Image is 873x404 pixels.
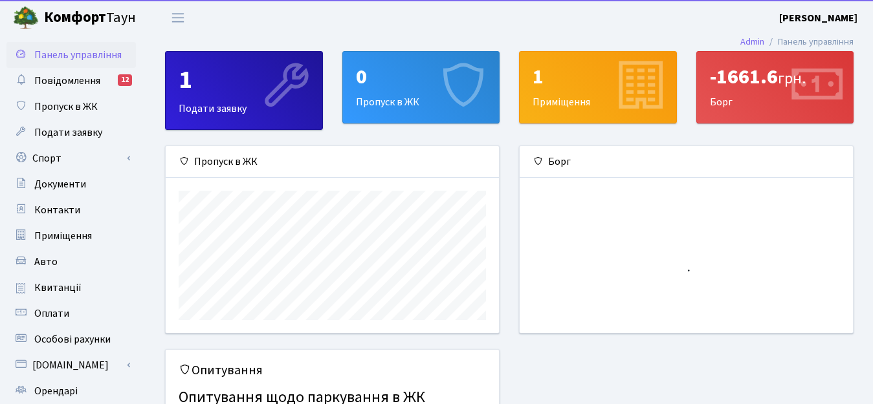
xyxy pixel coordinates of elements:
a: Повідомлення12 [6,68,136,94]
a: Панель управління [6,42,136,68]
span: Пропуск в ЖК [34,100,98,114]
button: Переключити навігацію [162,7,194,28]
h5: Опитування [179,363,486,378]
div: Пропуск в ЖК [166,146,499,178]
div: Пропуск в ЖК [343,52,500,123]
span: Панель управління [34,48,122,62]
a: 1Приміщення [519,51,677,123]
div: 1 [533,65,663,89]
a: Особові рахунки [6,326,136,352]
a: Орендарі [6,378,136,404]
a: [PERSON_NAME] [779,10,857,26]
li: Панель управління [764,35,854,49]
span: Авто [34,255,58,269]
span: Подати заявку [34,125,102,140]
a: 0Пропуск в ЖК [342,51,500,123]
a: Приміщення [6,223,136,249]
span: Документи [34,177,86,191]
a: Спорт [6,145,136,171]
span: Орендарі [34,384,78,398]
span: Приміщення [34,229,92,243]
b: [PERSON_NAME] [779,11,857,25]
a: Пропуск в ЖК [6,94,136,120]
div: 1 [179,65,309,96]
span: грн. [778,67,806,90]
span: Контакти [34,203,80,217]
span: Таун [44,7,136,29]
div: -1661.6 [710,65,841,89]
a: Квитанції [6,275,136,301]
div: Борг [520,146,853,178]
span: Особові рахунки [34,332,111,346]
a: Контакти [6,197,136,223]
a: Документи [6,171,136,197]
div: 0 [356,65,487,89]
img: logo.png [13,5,39,31]
span: Квитанції [34,281,82,295]
span: Повідомлення [34,74,100,88]
div: Подати заявку [166,52,322,129]
a: Admin [740,35,764,48]
a: [DOMAIN_NAME] [6,352,136,378]
div: 12 [118,74,132,86]
a: Авто [6,249,136,275]
nav: breadcrumb [721,28,873,56]
div: Борг [697,52,854,123]
a: Подати заявку [6,120,136,145]
a: Оплати [6,301,136,326]
div: Приміщення [520,52,676,123]
span: Оплати [34,306,69,321]
a: 1Подати заявку [165,51,323,130]
b: Комфорт [44,7,106,28]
